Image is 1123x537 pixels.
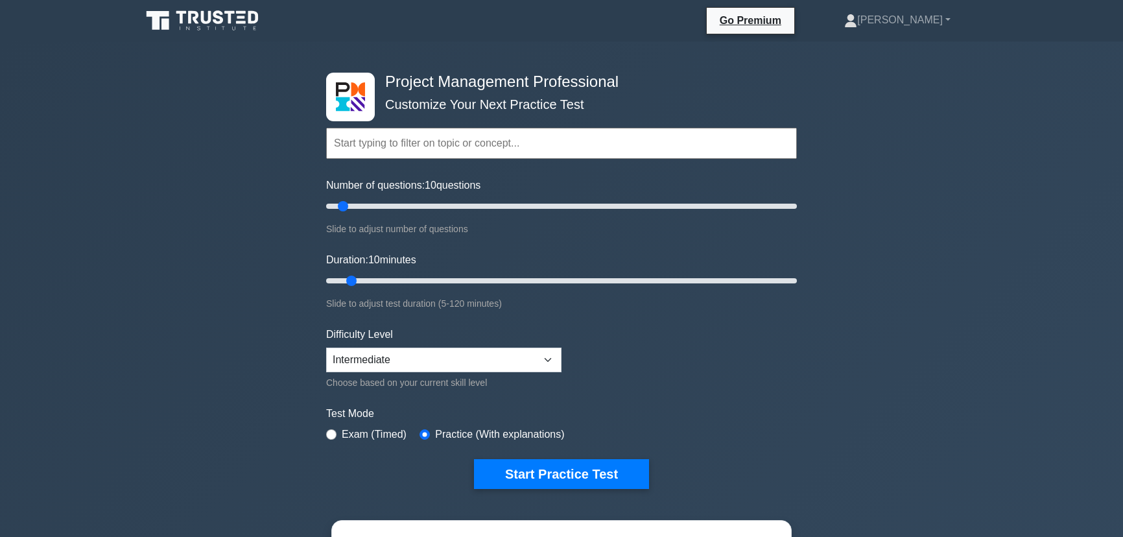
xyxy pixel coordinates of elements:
[326,296,797,311] div: Slide to adjust test duration (5-120 minutes)
[326,221,797,237] div: Slide to adjust number of questions
[425,180,436,191] span: 10
[342,427,407,442] label: Exam (Timed)
[326,406,797,422] label: Test Mode
[326,375,561,390] div: Choose based on your current skill level
[326,178,480,193] label: Number of questions: questions
[326,128,797,159] input: Start typing to filter on topic or concept...
[474,459,649,489] button: Start Practice Test
[435,427,564,442] label: Practice (With explanations)
[326,252,416,268] label: Duration: minutes
[380,73,733,91] h4: Project Management Professional
[326,327,393,342] label: Difficulty Level
[712,12,789,29] a: Go Premium
[368,254,380,265] span: 10
[813,7,982,33] a: [PERSON_NAME]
